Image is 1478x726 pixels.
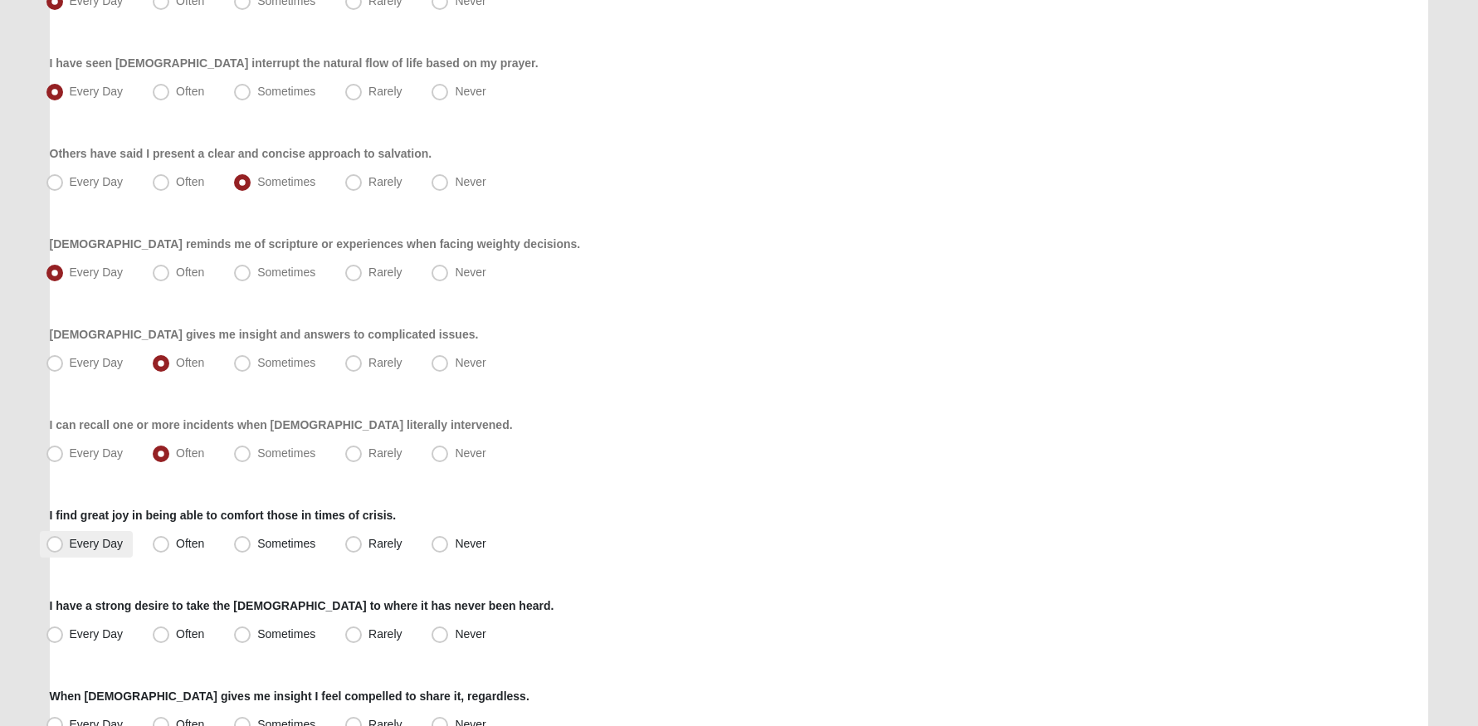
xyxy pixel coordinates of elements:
span: Never [455,446,485,460]
span: Never [455,85,485,98]
span: Every Day [70,446,124,460]
span: Every Day [70,537,124,550]
label: I have seen [DEMOGRAPHIC_DATA] interrupt the natural flow of life based on my prayer. [50,55,539,71]
span: Often [176,85,204,98]
span: Rarely [368,537,402,550]
span: Sometimes [257,266,315,279]
span: Often [176,446,204,460]
span: Every Day [70,175,124,188]
span: Often [176,175,204,188]
span: Never [455,175,485,188]
label: I have a strong desire to take the [DEMOGRAPHIC_DATA] to where it has never been heard. [50,597,554,614]
label: I find great joy in being able to comfort those in times of crisis. [50,507,397,524]
span: Sometimes [257,356,315,369]
span: Often [176,356,204,369]
span: Sometimes [257,175,315,188]
span: Rarely [368,85,402,98]
label: [DEMOGRAPHIC_DATA] reminds me of scripture or experiences when facing weighty decisions. [50,236,581,252]
span: Often [176,627,204,641]
span: Rarely [368,266,402,279]
span: Never [455,627,485,641]
span: Every Day [70,266,124,279]
span: Rarely [368,446,402,460]
span: Often [176,537,204,550]
span: Often [176,266,204,279]
span: Sometimes [257,627,315,641]
span: Every Day [70,356,124,369]
span: Never [455,356,485,369]
span: Rarely [368,627,402,641]
span: Never [455,266,485,279]
label: Others have said I present a clear and concise approach to salvation. [50,145,432,162]
span: Every Day [70,85,124,98]
span: Sometimes [257,85,315,98]
span: Rarely [368,356,402,369]
span: Never [455,537,485,550]
label: I can recall one or more incidents when [DEMOGRAPHIC_DATA] literally intervened. [50,417,513,433]
span: Sometimes [257,446,315,460]
span: Rarely [368,175,402,188]
span: Sometimes [257,537,315,550]
label: [DEMOGRAPHIC_DATA] gives me insight and answers to complicated issues. [50,326,479,343]
label: When [DEMOGRAPHIC_DATA] gives me insight I feel compelled to share it, regardless. [50,688,529,704]
span: Every Day [70,627,124,641]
